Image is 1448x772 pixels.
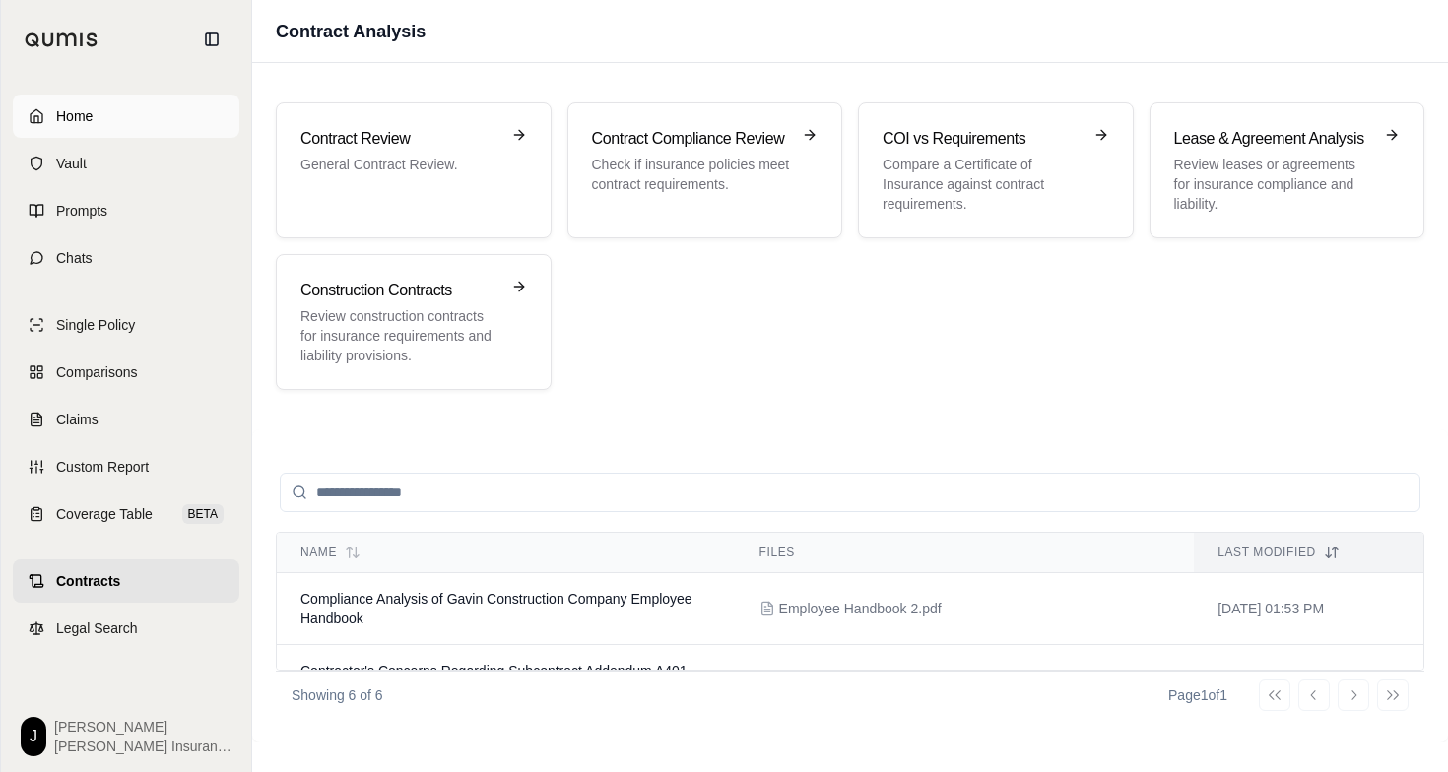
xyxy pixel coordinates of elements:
a: Legal Search [13,607,239,650]
td: [DATE] 11:16 AM [1194,645,1423,717]
span: Contractor's Concerns Regarding Subcontract Addendum A401-2017 Changes [300,663,691,698]
a: Chats [13,236,239,280]
span: [PERSON_NAME] [54,717,231,737]
a: Contracts [13,559,239,603]
span: Legal Search [56,618,138,638]
span: Employee Handbook 2.pdf [779,599,942,618]
h3: Contract Review [300,127,499,151]
span: Prompts [56,201,107,221]
span: Home [56,106,93,126]
p: General Contract Review. [300,155,499,174]
span: Vault [56,154,87,173]
span: Coverage Table [56,504,153,524]
a: Comparisons [13,351,239,394]
h3: Lease & Agreement Analysis [1174,127,1373,151]
th: Files [736,533,1195,573]
a: Custom Report [13,445,239,488]
span: Chats [56,248,93,268]
h1: Contract Analysis [276,18,426,45]
p: Review leases or agreements for insurance compliance and liability. [1174,155,1373,214]
span: [PERSON_NAME] Insurance [54,737,231,756]
span: Claims [56,410,99,429]
h3: Construction Contracts [300,279,499,302]
h3: Contract Compliance Review [592,127,791,151]
span: Contracts [56,571,120,591]
a: Home [13,95,239,138]
h3: COI vs Requirements [883,127,1082,151]
span: BETA [182,504,224,524]
div: Name [300,545,712,560]
p: Showing 6 of 6 [292,685,383,705]
div: J [21,717,46,756]
a: Claims [13,398,239,441]
img: Qumis Logo [25,32,99,47]
div: Last modified [1218,545,1400,560]
a: Vault [13,142,239,185]
a: Coverage TableBETA [13,492,239,536]
div: Page 1 of 1 [1168,685,1227,705]
span: Custom Report [56,457,149,477]
td: [DATE] 01:53 PM [1194,573,1423,645]
span: Single Policy [56,315,135,335]
p: Review construction contracts for insurance requirements and liability provisions. [300,306,499,365]
a: Prompts [13,189,239,232]
button: Collapse sidebar [196,24,228,55]
a: Single Policy [13,303,239,347]
p: Compare a Certificate of Insurance against contract requirements. [883,155,1082,214]
p: Check if insurance policies meet contract requirements. [592,155,791,194]
span: Compliance Analysis of Gavin Construction Company Employee Handbook [300,591,692,626]
span: Comparisons [56,362,137,382]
